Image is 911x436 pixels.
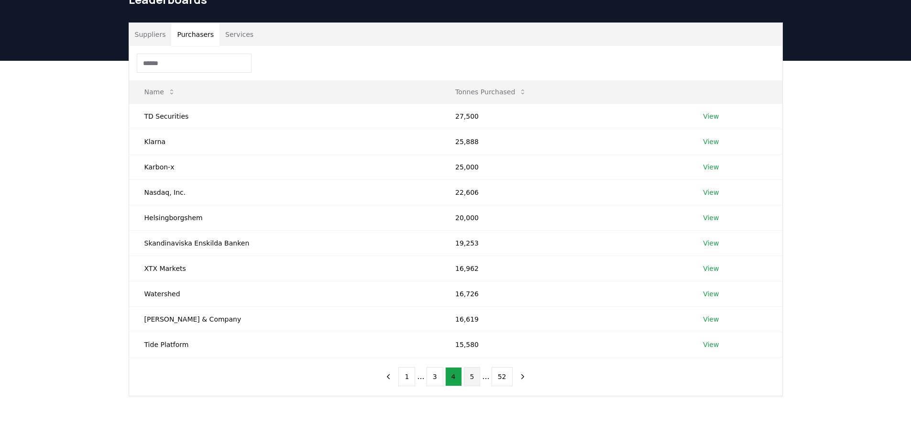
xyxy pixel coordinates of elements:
td: Nasdaq, Inc. [129,179,440,205]
td: 16,726 [440,281,688,306]
td: 27,500 [440,103,688,129]
a: View [703,112,719,121]
a: View [703,340,719,349]
td: Klarna [129,129,440,154]
td: 25,888 [440,129,688,154]
button: Services [220,23,259,46]
button: next page [515,367,531,386]
td: TD Securities [129,103,440,129]
a: View [703,213,719,223]
td: 15,580 [440,332,688,357]
td: [PERSON_NAME] & Company [129,306,440,332]
a: View [703,289,719,299]
a: View [703,162,719,172]
td: Karbon-x [129,154,440,179]
a: View [703,264,719,273]
li: ... [482,371,489,382]
button: 1 [398,367,415,386]
button: 52 [492,367,513,386]
td: Tide Platform [129,332,440,357]
a: View [703,238,719,248]
td: Skandinaviska Enskilda Banken [129,230,440,256]
td: 25,000 [440,154,688,179]
td: 22,606 [440,179,688,205]
td: Watershed [129,281,440,306]
td: XTX Markets [129,256,440,281]
td: Helsingborgshem [129,205,440,230]
a: View [703,314,719,324]
button: 4 [445,367,462,386]
button: Suppliers [129,23,172,46]
td: 19,253 [440,230,688,256]
button: Name [137,82,183,101]
button: Tonnes Purchased [448,82,534,101]
a: View [703,188,719,197]
td: 16,962 [440,256,688,281]
a: View [703,137,719,146]
button: 5 [464,367,481,386]
button: previous page [380,367,396,386]
button: 3 [427,367,443,386]
li: ... [417,371,424,382]
td: 16,619 [440,306,688,332]
button: Purchasers [171,23,220,46]
td: 20,000 [440,205,688,230]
